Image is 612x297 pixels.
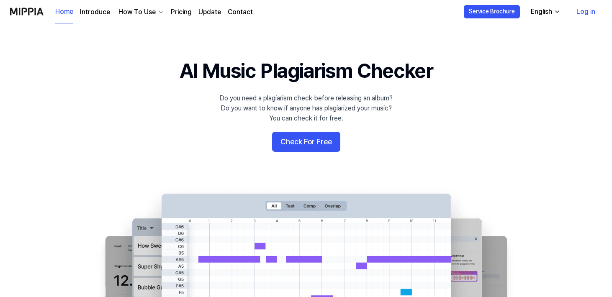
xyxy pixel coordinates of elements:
div: How To Use [117,7,157,17]
a: Pricing [171,7,192,17]
button: Check For Free [272,132,340,152]
a: Update [198,7,221,17]
a: Contact [228,7,253,17]
button: How To Use [117,7,164,17]
a: Introduce [80,7,110,17]
button: English [524,3,566,20]
div: Do you need a plagiarism check before releasing an album? Do you want to know if anyone has plagi... [219,93,393,123]
button: Service Brochure [464,5,520,18]
a: Home [55,0,73,23]
div: English [529,7,554,17]
h1: AI Music Plagiarism Checker [180,57,433,85]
